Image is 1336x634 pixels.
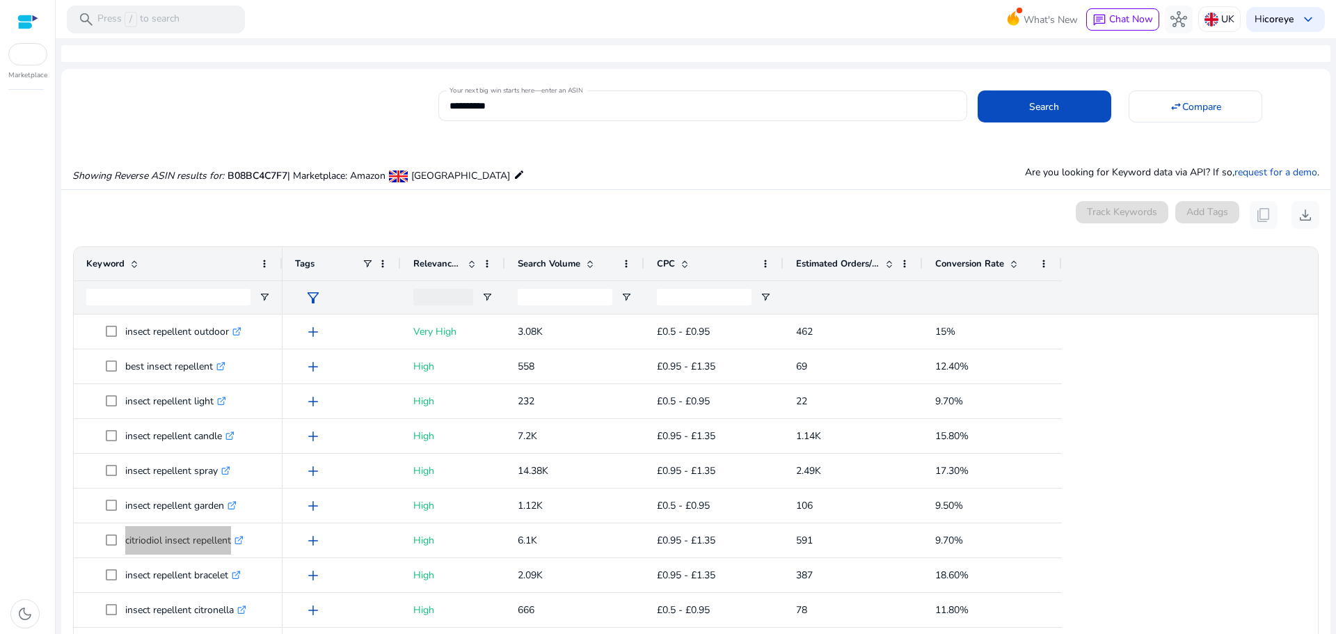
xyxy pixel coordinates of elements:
span: 9.50% [935,499,963,512]
p: Press to search [97,12,180,27]
span: £0.95 - £1.35 [657,360,715,373]
button: hub [1165,6,1193,33]
span: 2.09K [518,569,543,582]
p: insect repellent bracelet [125,561,241,589]
img: uk.svg [1204,13,1218,26]
span: 387 [796,569,813,582]
span: add [305,358,321,375]
span: Tags [295,257,315,270]
span: 666 [518,603,534,617]
p: insect repellent garden [125,491,237,520]
span: 1.14K [796,429,821,443]
span: £0.5 - £0.95 [657,603,710,617]
button: Open Filter Menu [760,292,771,303]
span: 15% [935,325,955,338]
p: High [413,561,493,589]
p: Are you looking for Keyword data via API? If so, . [1025,165,1319,180]
input: Search Volume Filter Input [518,289,612,306]
p: UK [1221,7,1234,31]
p: High [413,526,493,555]
span: Compare [1182,100,1221,114]
span: add [305,324,321,340]
p: insect repellent spray [125,457,230,485]
span: Keyword [86,257,125,270]
button: download [1291,201,1319,229]
span: add [305,463,321,480]
span: Conversion Rate [935,257,1004,270]
span: 17.30% [935,464,969,477]
span: 9.70% [935,395,963,408]
span: 78 [796,603,807,617]
mat-icon: swap_horiz [1170,100,1182,113]
a: request for a demo [1234,166,1317,179]
span: £0.5 - £0.95 [657,395,710,408]
input: CPC Filter Input [657,289,751,306]
span: 15.80% [935,429,969,443]
span: add [305,532,321,549]
b: coreye [1264,13,1294,26]
span: 3.08K [518,325,543,338]
p: insect repellent light [125,387,226,415]
span: 69 [796,360,807,373]
p: High [413,352,493,381]
span: 462 [796,325,813,338]
span: [GEOGRAPHIC_DATA] [411,169,510,182]
span: 591 [796,534,813,547]
span: 12.40% [935,360,969,373]
span: 11.80% [935,603,969,617]
span: add [305,393,321,410]
p: insect repellent outdoor [125,317,241,346]
p: best insect repellent [125,352,225,381]
span: add [305,498,321,514]
span: Search [1029,100,1059,114]
span: CPC [657,257,675,270]
span: download [1297,207,1314,223]
span: / [125,12,137,27]
span: What's New [1024,8,1078,32]
span: search [78,11,95,28]
span: 14.38K [518,464,548,477]
i: Showing Reverse ASIN results for: [72,169,224,182]
span: £0.5 - £0.95 [657,499,710,512]
p: insect repellent citronella [125,596,246,624]
span: £0.95 - £1.35 [657,429,715,443]
button: Open Filter Menu [482,292,493,303]
span: dark_mode [17,605,33,622]
span: £0.5 - £0.95 [657,325,710,338]
mat-label: Your next big win starts here—enter an ASIN [450,86,582,95]
button: Open Filter Menu [621,292,632,303]
p: High [413,596,493,624]
button: Compare [1129,90,1262,122]
span: add [305,428,321,445]
p: Hi [1255,15,1294,24]
span: 6.1K [518,534,537,547]
span: 7.2K [518,429,537,443]
span: £0.95 - £1.35 [657,569,715,582]
button: Search [978,90,1111,122]
span: chat [1092,13,1106,27]
span: Estimated Orders/Month [796,257,880,270]
span: 1.12K [518,499,543,512]
span: Relevance Score [413,257,462,270]
span: £0.95 - £1.35 [657,464,715,477]
span: Chat Now [1109,13,1153,26]
span: 22 [796,395,807,408]
span: add [305,602,321,619]
p: High [413,491,493,520]
p: insect repellent candle [125,422,234,450]
span: B08BC4C7F7 [228,169,287,182]
button: Open Filter Menu [259,292,270,303]
span: 18.60% [935,569,969,582]
span: 9.70% [935,534,963,547]
p: Very High [413,317,493,346]
span: add [305,567,321,584]
p: High [413,457,493,485]
span: 558 [518,360,534,373]
input: Keyword Filter Input [86,289,250,306]
span: £0.95 - £1.35 [657,534,715,547]
button: chatChat Now [1086,8,1159,31]
span: | Marketplace: Amazon [287,169,385,182]
span: filter_alt [305,290,321,306]
p: citriodiol insect repellent [125,526,244,555]
mat-icon: edit [514,166,525,183]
